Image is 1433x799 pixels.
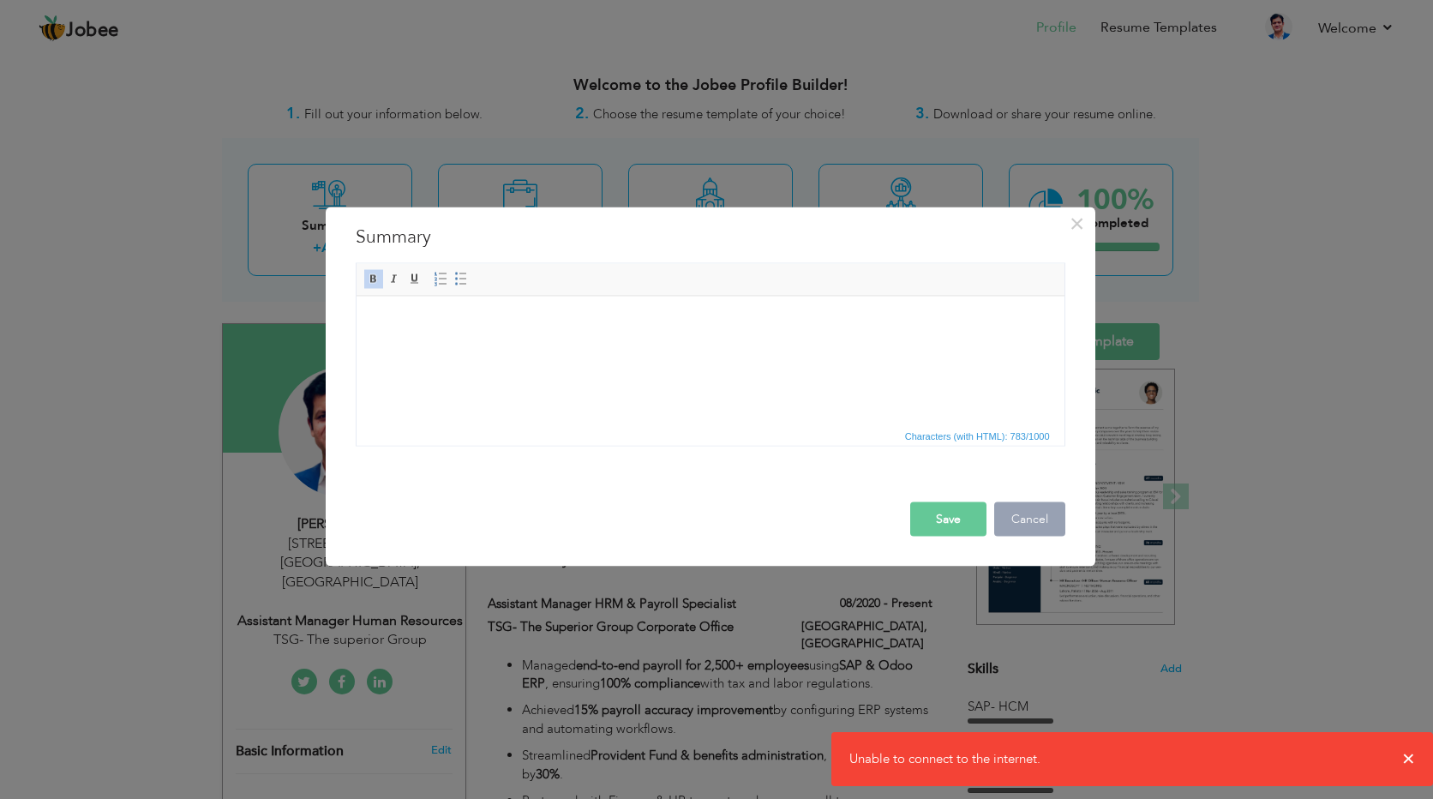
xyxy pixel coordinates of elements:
[405,270,424,289] a: Underline
[385,270,404,289] a: Italic
[1064,210,1091,237] button: Close
[902,429,1053,444] span: Characters (with HTML): 783/1000
[910,502,986,537] button: Save
[902,429,1055,444] div: Statistics
[994,502,1065,537] button: Cancel
[357,297,1064,425] iframe: Rich Text Editor, summaryEditor
[1070,208,1084,239] span: ×
[431,270,450,289] a: Insert/Remove Numbered List
[364,270,383,289] a: Bold
[452,270,471,289] a: Insert/Remove Bulleted List
[356,225,1065,250] h3: Summary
